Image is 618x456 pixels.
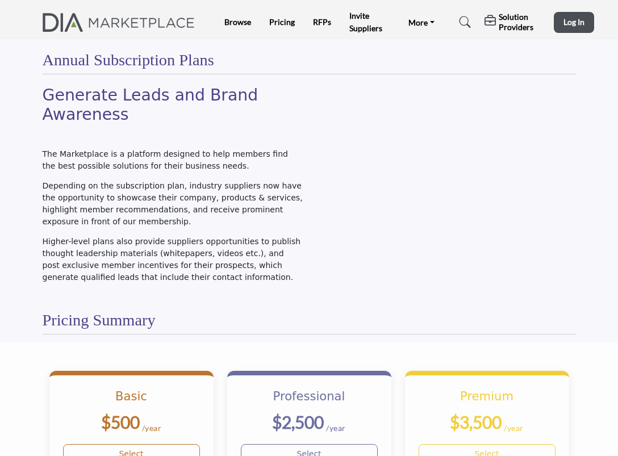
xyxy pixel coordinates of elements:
a: Pricing [269,17,295,27]
a: RFPs [313,17,331,27]
p: The Marketplace is a platform designed to help members find the best possible solutions for their... [43,148,303,172]
b: $2,500 [272,412,324,432]
sub: /year [142,423,162,433]
sub: /year [326,423,346,433]
h2: Generate Leads and Brand Awareness [43,86,303,124]
b: Professional [273,389,345,403]
a: Search [448,13,478,31]
b: Basic [115,389,147,403]
h2: Annual Subscription Plans [43,51,214,70]
b: Premium [460,389,513,403]
a: Browse [224,17,251,27]
button: Log In [554,12,594,33]
p: Higher-level plans also provide suppliers opportunities to publish thought leadership materials (... [43,236,303,283]
img: Site Logo [43,13,201,32]
h5: Solution Providers [499,12,545,32]
h2: Pricing Summary [43,311,156,330]
div: Solution Providers [485,12,545,32]
p: Depending on the subscription plan, industry suppliers now have the opportunity to showcase their... [43,180,303,228]
sub: /year [504,423,524,433]
b: $3,500 [450,412,502,432]
span: Log In [563,17,584,27]
a: More [400,14,442,30]
b: $500 [101,412,140,432]
a: Invite Suppliers [349,11,382,33]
